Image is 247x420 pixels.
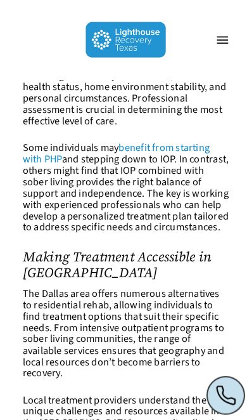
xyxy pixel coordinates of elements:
[22,245,225,279] h2: Making Treatment Accessible in [GEOGRAPHIC_DATA]
[84,22,163,56] img: Lighthouse Recovery Texas
[22,138,225,230] span: Some individuals may and stepping down to IOP. In contrast, others might find that IOP combined w...
[22,138,206,164] a: benefit from starting with PHP
[22,282,220,374] span: The Dallas area offers numerous alternatives to residential rehab, allowing individuals to find t...
[206,33,231,46] a: Navigation Menu
[22,45,222,126] span: Selecting the most appropriate alternative to residential rehab depends on several factors, inclu...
